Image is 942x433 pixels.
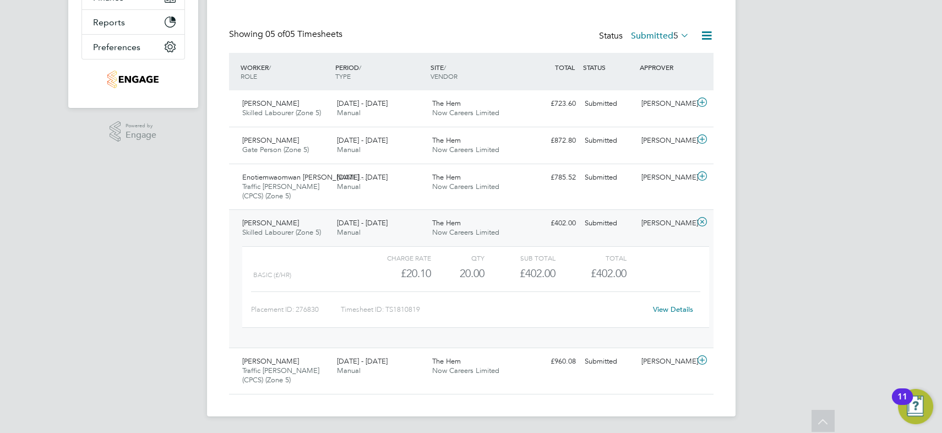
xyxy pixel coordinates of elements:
div: Submitted [580,353,638,371]
span: The Hem [432,356,461,366]
span: Manual [337,108,361,117]
div: SITE [428,57,523,86]
div: 20.00 [431,264,484,283]
div: APPROVER [637,57,694,77]
span: / [444,63,446,72]
span: The Hem [432,99,461,108]
div: Status [599,29,691,44]
span: Now Careers Limited [432,366,499,375]
span: [DATE] - [DATE] [337,218,388,228]
span: / [359,63,361,72]
span: Skilled Labourer (Zone 5) [242,228,321,237]
span: Traffic [PERSON_NAME] (CPCS) (Zone 5) [242,366,319,385]
div: QTY [431,251,484,264]
span: Now Careers Limited [432,145,499,154]
span: Engage [126,131,156,140]
div: £723.60 [523,95,580,113]
span: Now Careers Limited [432,182,499,191]
div: [PERSON_NAME] [637,132,694,150]
span: £402.00 [591,267,627,280]
div: STATUS [580,57,638,77]
span: Basic (£/HR) [253,271,291,279]
span: [PERSON_NAME] [242,356,299,366]
a: Go to home page [81,71,185,88]
span: Traffic [PERSON_NAME] (CPCS) (Zone 5) [242,182,319,201]
span: Manual [337,228,361,237]
div: 11 [897,397,907,411]
a: Powered byEngage [110,121,156,142]
span: Manual [337,366,361,375]
span: Enotiemwaomwan [PERSON_NAME]… [242,172,367,182]
div: Total [556,251,627,264]
span: The Hem [432,172,461,182]
div: [PERSON_NAME] [637,95,694,113]
div: [PERSON_NAME] [637,214,694,232]
button: Open Resource Center, 11 new notifications [898,389,933,424]
button: Preferences [82,35,184,59]
span: Reports [93,17,125,28]
div: Submitted [580,95,638,113]
a: View Details [653,305,693,314]
div: £402.00 [523,214,580,232]
div: Placement ID: 276830 [251,301,341,318]
div: Showing [229,29,345,40]
span: The Hem [432,218,461,228]
span: TYPE [335,72,351,80]
span: The Hem [432,136,461,145]
div: [PERSON_NAME] [637,169,694,187]
span: Powered by [126,121,156,131]
span: 05 of [265,29,285,40]
span: TOTAL [555,63,575,72]
span: VENDOR [431,72,458,80]
span: Gate Person (Zone 5) [242,145,309,154]
span: Skilled Labourer (Zone 5) [242,108,321,117]
div: Charge rate [360,251,431,264]
div: PERIOD [333,57,428,86]
span: Now Careers Limited [432,228,499,237]
span: [DATE] - [DATE] [337,172,388,182]
span: ROLE [241,72,257,80]
div: WORKER [238,57,333,86]
span: [DATE] - [DATE] [337,356,388,366]
span: 5 [673,30,678,41]
div: £20.10 [360,264,431,283]
span: [PERSON_NAME] [242,218,299,228]
button: Reports [82,10,184,34]
span: Manual [337,145,361,154]
div: £960.08 [523,353,580,371]
span: [DATE] - [DATE] [337,99,388,108]
span: Preferences [93,42,140,52]
div: Sub Total [484,251,556,264]
div: Timesheet ID: TS1810819 [341,301,646,318]
img: nowcareers-logo-retina.png [107,71,159,88]
span: Now Careers Limited [432,108,499,117]
span: / [269,63,271,72]
label: Submitted [631,30,689,41]
span: Manual [337,182,361,191]
span: [PERSON_NAME] [242,136,299,145]
div: Submitted [580,214,638,232]
div: Submitted [580,169,638,187]
div: [PERSON_NAME] [637,353,694,371]
div: £785.52 [523,169,580,187]
div: £402.00 [484,264,556,283]
span: [DATE] - [DATE] [337,136,388,145]
span: [PERSON_NAME] [242,99,299,108]
div: Submitted [580,132,638,150]
span: 05 Timesheets [265,29,342,40]
div: £872.80 [523,132,580,150]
